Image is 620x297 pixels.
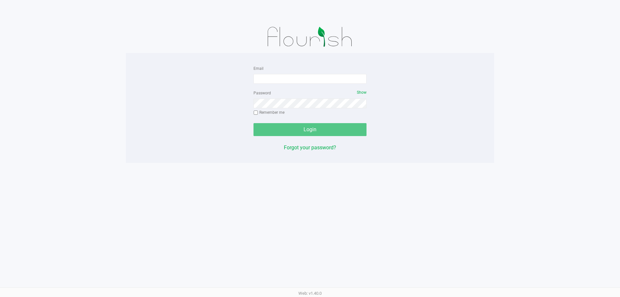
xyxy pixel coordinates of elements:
button: Forgot your password? [284,144,336,152]
label: Remember me [253,110,284,115]
label: Password [253,90,271,96]
label: Email [253,66,263,71]
span: Web: v1.40.0 [298,291,322,296]
input: Remember me [253,111,258,115]
span: Show [357,90,367,95]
